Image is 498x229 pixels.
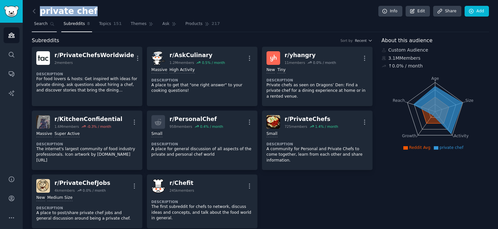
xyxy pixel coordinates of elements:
[128,19,156,32] a: Themes
[147,111,257,170] a: r/PersonalChef958members0.4% / monthSmallDescriptionA place for general discussion of all aspects...
[315,124,338,129] div: 1.4 % / month
[151,146,253,158] p: A place for general discussion of all aspects of the private and personal chef world
[87,21,90,27] span: 8
[36,51,50,65] img: PrivateChefsWorldwide
[267,142,368,146] dt: Description
[431,76,439,81] tspan: Age
[36,115,50,129] img: KitchenConfidential
[131,21,147,27] span: Themes
[61,19,92,32] a: Subreddits8
[170,115,223,123] div: r/ PersonalChef
[151,82,253,94] p: A place to get that "one right answer" to your cooking questions!
[36,131,52,137] div: Massive
[36,206,138,210] dt: Description
[440,145,464,150] span: private chef
[32,19,57,32] a: Search
[160,19,179,32] a: Ask
[32,47,142,106] a: PrivateChefsWorldwider/PrivateChefsWorldwide2membersDescriptionFor food lovers & hosts: Get inspi...
[185,21,203,27] span: Products
[151,204,253,221] p: The first subreddit for chefs to network, discuss ideas and concepts, and talk about the food wor...
[340,38,353,43] div: Sort by
[54,188,75,193] div: 4k members
[151,67,167,73] div: Massive
[64,21,85,27] span: Subreddits
[36,72,138,76] dt: Description
[409,145,431,150] span: Reddit Avg
[36,76,138,93] p: For food lovers & hosts: Get inspired with ideas for private dining, ask questions about hiring a...
[170,188,194,193] div: 245k members
[36,210,138,222] p: A place to post/share private chef jobs and general discussion around being a private chef.
[36,179,50,193] img: PrivateChefJobs
[355,38,367,43] span: Recent
[402,134,416,138] tspan: Growth
[151,142,253,146] dt: Description
[267,131,278,137] div: Small
[285,51,336,59] div: r/ yhangry
[267,115,280,129] img: PrivateChefs
[465,98,473,102] tspan: Size
[99,21,111,27] span: Topics
[54,51,134,59] div: r/ PrivateChefsWorldwide
[151,51,165,65] img: AskCulinary
[313,60,336,65] div: 0.0 % / month
[388,63,423,69] div: ↑ 0.0 % / month
[54,179,110,187] div: r/ PrivateChefJobs
[202,60,225,65] div: 0.5 % / month
[285,115,338,123] div: r/ PrivateChefs
[151,131,162,137] div: Small
[32,37,59,45] span: Subreddits
[151,78,253,82] dt: Description
[382,55,489,62] div: 3.1M Members
[262,111,373,170] a: PrivateChefsr/PrivateChefs725members1.4% / monthSmallDescriptionA community for Personal and Priv...
[267,146,368,163] p: A community for Personal and Private Chefs to come together, learn from each other and share info...
[212,21,220,27] span: 217
[54,115,122,123] div: r/ KitchenConfidential
[465,6,489,17] a: Add
[87,124,111,129] div: -0.3 % / month
[97,19,124,32] a: Topics151
[32,111,142,170] a: KitchenConfidentialr/KitchenConfidential1.6Mmembers-0.3% / monthMassiveSuper ActiveDescriptionThe...
[170,51,225,59] div: r/ AskCulinary
[454,134,468,138] tspan: Activity
[170,124,192,129] div: 958 members
[355,38,373,43] button: Recent
[170,67,195,73] div: High Activity
[267,67,275,73] div: New
[32,175,142,228] a: PrivateChefJobsr/PrivateChefJobs4kmembers0.0% / monthNewMedium SizeDescriptionA place to post/sha...
[54,131,80,137] div: Super Active
[277,67,286,73] div: Tiny
[285,60,305,65] div: 11 members
[170,60,194,65] div: 1.2M members
[267,78,368,82] dt: Description
[200,124,223,129] div: 0.4 % / month
[36,146,138,163] p: The internet's largest community of food industry professionals. Icon artwork by [DOMAIN_NAME][URL]
[47,195,73,201] div: Medium Size
[151,199,253,204] dt: Description
[382,47,489,54] div: Custom Audience
[267,51,280,65] img: yhangry
[382,37,433,45] span: About this audience
[113,21,122,27] span: 151
[393,98,405,102] tspan: Reach
[267,82,368,100] p: Private chefs as seen on Dragons’ Den: Find a private chef for a dining experience at home or in ...
[433,6,461,17] a: Share
[4,6,19,17] img: GummySearch logo
[147,175,257,228] a: Chefitr/Chefit245kmembersDescriptionThe first subreddit for chefs to network, discuss ideas and c...
[147,47,257,106] a: AskCulinaryr/AskCulinary1.2Mmembers0.5% / monthMassiveHigh ActivityDescriptionA place to get that...
[54,60,73,65] div: 2 members
[183,19,222,32] a: Products217
[54,124,79,129] div: 1.6M members
[83,188,106,193] div: 0.0 % / month
[36,142,138,146] dt: Description
[170,179,194,187] div: r/ Chefit
[406,6,430,17] a: Edit
[378,6,402,17] a: Info
[151,179,165,193] img: Chefit
[36,195,45,201] div: New
[285,124,307,129] div: 725 members
[262,47,373,106] a: yhangryr/yhangry11members0.0% / monthNewTinyDescriptionPrivate chefs as seen on Dragons’ Den: Fin...
[162,21,170,27] span: Ask
[34,21,48,27] span: Search
[32,6,98,17] h2: private chef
